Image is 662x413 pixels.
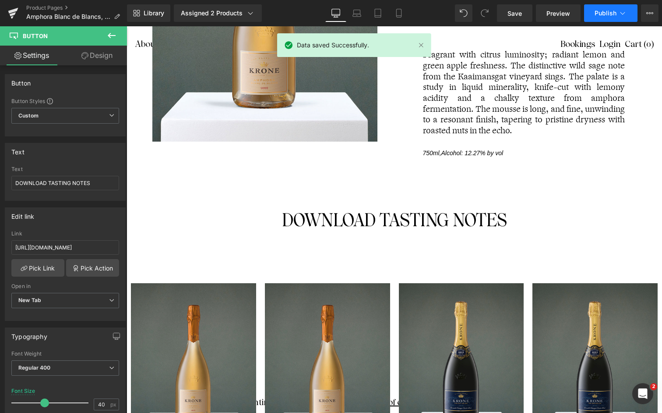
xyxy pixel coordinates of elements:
[11,240,119,255] input: https://your-shop.myshopify.com
[388,4,409,22] a: Mobile
[325,4,346,22] a: Desktop
[23,32,48,39] span: Button
[65,46,129,65] a: Design
[507,9,522,18] span: Save
[127,4,170,22] a: New Library
[11,328,47,340] div: Typography
[127,26,662,413] iframe: To enrich screen reader interactions, please activate Accessibility in Grammarly extension settings
[66,259,119,277] a: Pick Action
[11,97,119,104] div: Button Styles
[641,4,658,22] button: More
[134,185,402,204] a: DOWNLOAD TASTING NOTES
[11,143,25,156] div: Text
[546,9,570,18] span: Preview
[11,231,119,237] div: Link
[367,4,388,22] a: Tablet
[18,297,41,303] b: New Tab
[476,4,493,22] button: Redo
[18,364,51,371] b: Regular 400
[455,4,472,22] button: Undo
[650,383,657,390] span: 2
[26,4,127,11] a: Product Pages
[595,10,616,17] span: Publish
[26,13,110,20] span: Amphora Blanc de Blancs, 2022
[11,166,119,172] div: Text
[11,283,119,289] div: Open in
[536,4,581,22] a: Preview
[11,208,35,220] div: Edit link
[155,183,380,204] span: DOWNLOAD TASTING NOTES
[18,112,39,120] b: Custom
[11,259,64,277] a: Pick Link
[11,351,119,357] div: Font Weight
[181,9,255,18] div: Assigned 2 Products
[297,40,369,50] span: Data saved Successfully.
[346,4,367,22] a: Laptop
[11,388,35,394] div: Font Size
[11,75,31,87] div: Button
[632,383,653,404] iframe: Intercom live chat
[584,4,637,22] button: Publish
[296,123,377,130] em: Alcohol: 12.27% by vol
[296,123,315,130] span: 750ml,
[110,402,118,407] span: px
[144,9,164,17] span: Library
